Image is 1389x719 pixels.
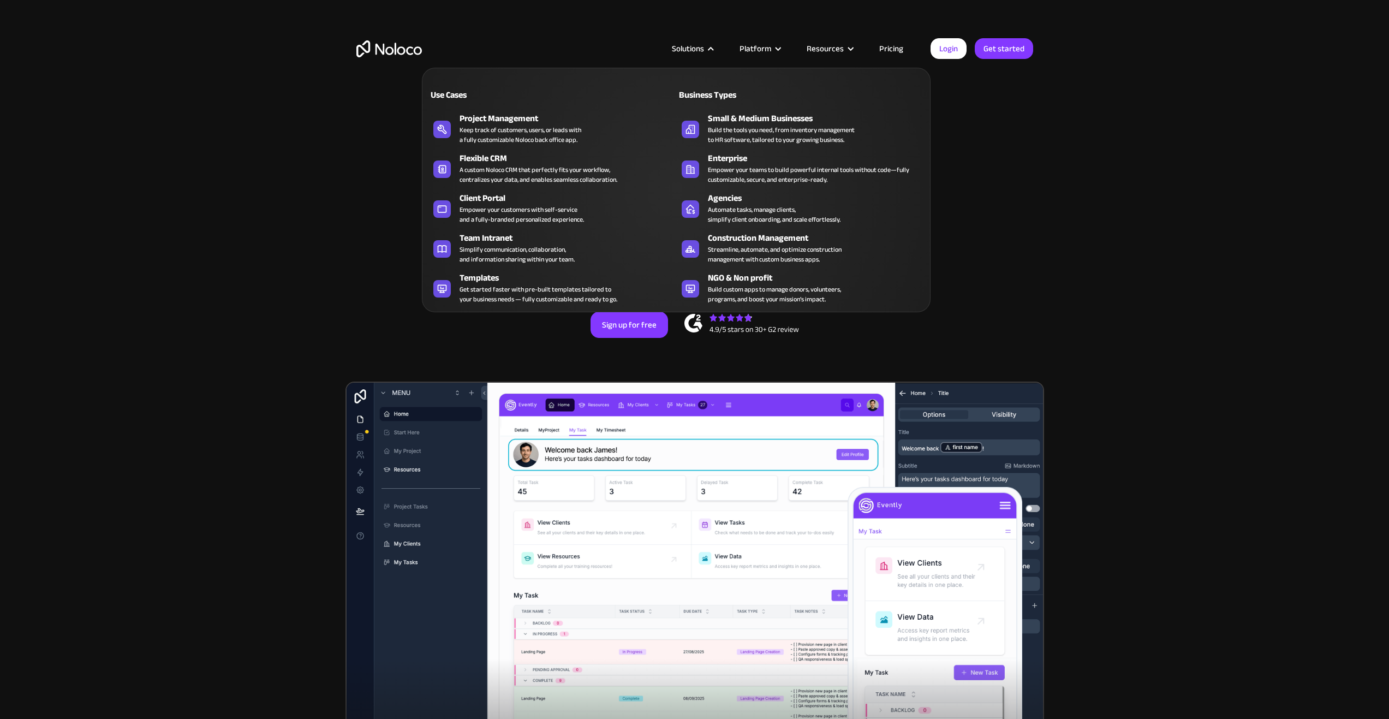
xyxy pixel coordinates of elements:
[460,284,617,304] div: Get started faster with pre-built templates tailored to your business needs — fully customizable ...
[676,269,925,306] a: NGO & Non profitBuild custom apps to manage donors, volunteers,programs, and boost your mission’s...
[460,112,681,125] div: Project Management
[428,150,676,187] a: Flexible CRMA custom Noloco CRM that perfectly fits your workflow,centralizes your data, and enab...
[460,271,681,284] div: Templates
[676,150,925,187] a: EnterpriseEmpower your teams to build powerful internal tools without code—fully customizable, se...
[708,271,929,284] div: NGO & Non profit
[460,165,617,185] div: A custom Noloco CRM that perfectly fits your workflow, centralizes your data, and enables seamles...
[428,189,676,227] a: Client PortalEmpower your customers with self-serviceand a fully-branded personalized experience.
[708,245,842,264] div: Streamline, automate, and optimize construction management with custom business apps.
[708,152,929,165] div: Enterprise
[460,192,681,205] div: Client Portal
[356,140,1033,227] h2: Business Apps for Teams
[428,229,676,266] a: Team IntranetSimplify communication, collaboration,and information sharing within your team.
[726,41,793,56] div: Platform
[708,192,929,205] div: Agencies
[460,125,581,145] div: Keep track of customers, users, or leads with a fully customizable Noloco back office app.
[356,120,1033,129] h1: Custom No-Code Business Apps Platform
[591,312,668,338] a: Sign up for free
[676,88,796,102] div: Business Types
[672,41,704,56] div: Solutions
[975,38,1033,59] a: Get started
[676,82,925,107] a: Business Types
[460,205,584,224] div: Empower your customers with self-service and a fully-branded personalized experience.
[422,52,931,312] nav: Solutions
[708,125,855,145] div: Build the tools you need, from inventory management to HR software, tailored to your growing busi...
[428,110,676,147] a: Project ManagementKeep track of customers, users, or leads witha fully customizable Noloco back o...
[676,110,925,147] a: Small & Medium BusinessesBuild the tools you need, from inventory managementto HR software, tailo...
[931,38,967,59] a: Login
[428,269,676,306] a: TemplatesGet started faster with pre-built templates tailored toyour business needs — fully custo...
[807,41,844,56] div: Resources
[428,88,547,102] div: Use Cases
[658,41,726,56] div: Solutions
[460,231,681,245] div: Team Intranet
[793,41,866,56] div: Resources
[676,189,925,227] a: AgenciesAutomate tasks, manage clients,simplify client onboarding, and scale effortlessly.
[356,40,422,57] a: home
[676,229,925,266] a: Construction ManagementStreamline, automate, and optimize constructionmanagement with custom busi...
[708,205,840,224] div: Automate tasks, manage clients, simplify client onboarding, and scale effortlessly.
[708,284,841,304] div: Build custom apps to manage donors, volunteers, programs, and boost your mission’s impact.
[708,112,929,125] div: Small & Medium Businesses
[708,231,929,245] div: Construction Management
[708,165,919,185] div: Empower your teams to build powerful internal tools without code—fully customizable, secure, and ...
[460,152,681,165] div: Flexible CRM
[428,82,676,107] a: Use Cases
[740,41,771,56] div: Platform
[460,245,575,264] div: Simplify communication, collaboration, and information sharing within your team.
[866,41,917,56] a: Pricing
